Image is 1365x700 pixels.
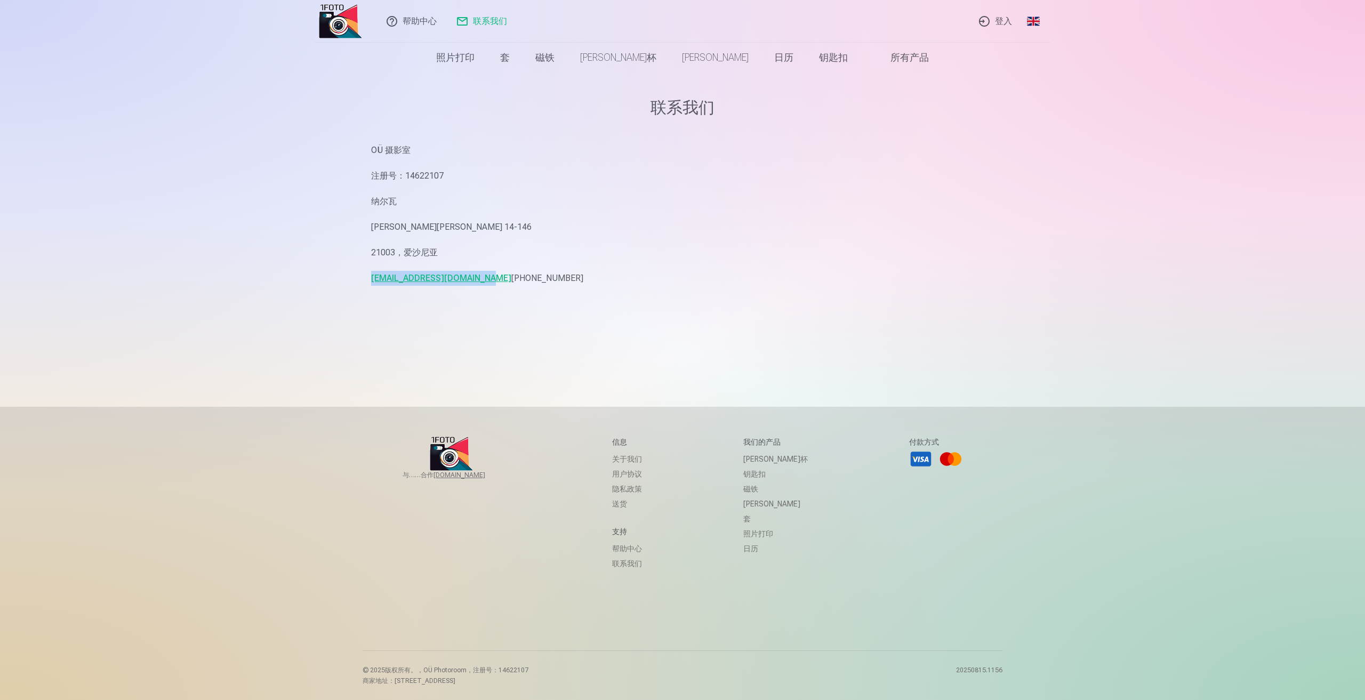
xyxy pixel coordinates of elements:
a: 用户协议 [612,466,642,481]
font: 登入 [995,16,1012,26]
font: 联系我们 [473,16,507,26]
font: ， [417,666,423,674]
a: 帮助中心 [612,541,642,556]
font: 联系我们 [651,98,714,117]
font: 与……合作 [403,471,433,479]
font: 磁铁 [535,52,555,63]
font: [PHONE_NUMBER] [511,273,583,283]
font: [DOMAIN_NAME] [433,471,485,479]
font: © 2025 [363,666,385,674]
font: 套 [500,52,510,63]
font: 日历 [774,52,793,63]
img: /zh2 [319,4,362,38]
font: 套 [743,514,751,523]
a: [PERSON_NAME]杯 [567,43,669,73]
font: 信息 [612,438,627,446]
font: 支持 [612,527,627,536]
font: 关于我们 [612,455,642,463]
a: 磁铁 [743,481,808,496]
font: 钥匙扣 [743,470,766,478]
font: [PERSON_NAME]杯 [580,52,656,63]
font: 隐私政策 [612,485,642,493]
font: 商家地址：[STREET_ADDRESS] [363,677,455,685]
a: 照片打印 [743,526,808,541]
font: 所有产品 [890,52,929,63]
a: 磁铁 [523,43,567,73]
font: 21003，爱沙尼亚 [371,247,438,258]
a: 关于我们 [612,452,642,466]
a: [PERSON_NAME] [669,43,761,73]
font: 20250815.1156 [956,666,1002,674]
font: 磁铁 [743,485,758,493]
a: [DOMAIN_NAME] [433,471,511,479]
a: [PERSON_NAME] [743,496,808,511]
a: [PERSON_NAME]杯 [743,452,808,466]
font: OÜ 摄影室 [371,145,411,155]
font: 照片打印 [743,529,773,538]
font: 送货 [612,500,627,508]
font: [PERSON_NAME] [743,500,800,508]
font: 帮助中心 [612,544,642,553]
a: 送货 [612,496,642,511]
font: 钥匙扣 [819,52,848,63]
a: 照片打印 [423,43,487,73]
a: 联系我们 [612,556,642,571]
font: OÜ Photoroom，注册号：14622107 [423,666,528,674]
font: 日历 [743,544,758,553]
a: 隐私政策 [612,481,642,496]
font: [PERSON_NAME] [682,52,749,63]
font: 版权所有。 [385,666,417,674]
a: 钥匙扣 [806,43,861,73]
font: 纳尔瓦 [371,196,397,206]
font: [PERSON_NAME][PERSON_NAME] 14-146 [371,222,532,232]
a: [EMAIL_ADDRESS][DOMAIN_NAME] [371,273,511,283]
font: 帮助中心 [403,16,437,26]
font: 付款方式 [909,438,939,446]
font: 我们的产品 [743,438,781,446]
a: 所有产品 [861,43,942,73]
font: [PERSON_NAME]杯 [743,455,808,463]
font: 照片打印 [436,52,475,63]
font: 注册号：14622107 [371,171,444,181]
a: 日历 [761,43,806,73]
font: 联系我们 [612,559,642,568]
a: 日历 [743,541,808,556]
a: 钥匙扣 [743,466,808,481]
a: 套 [487,43,523,73]
a: 套 [743,511,808,526]
font: 用户协议 [612,470,642,478]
